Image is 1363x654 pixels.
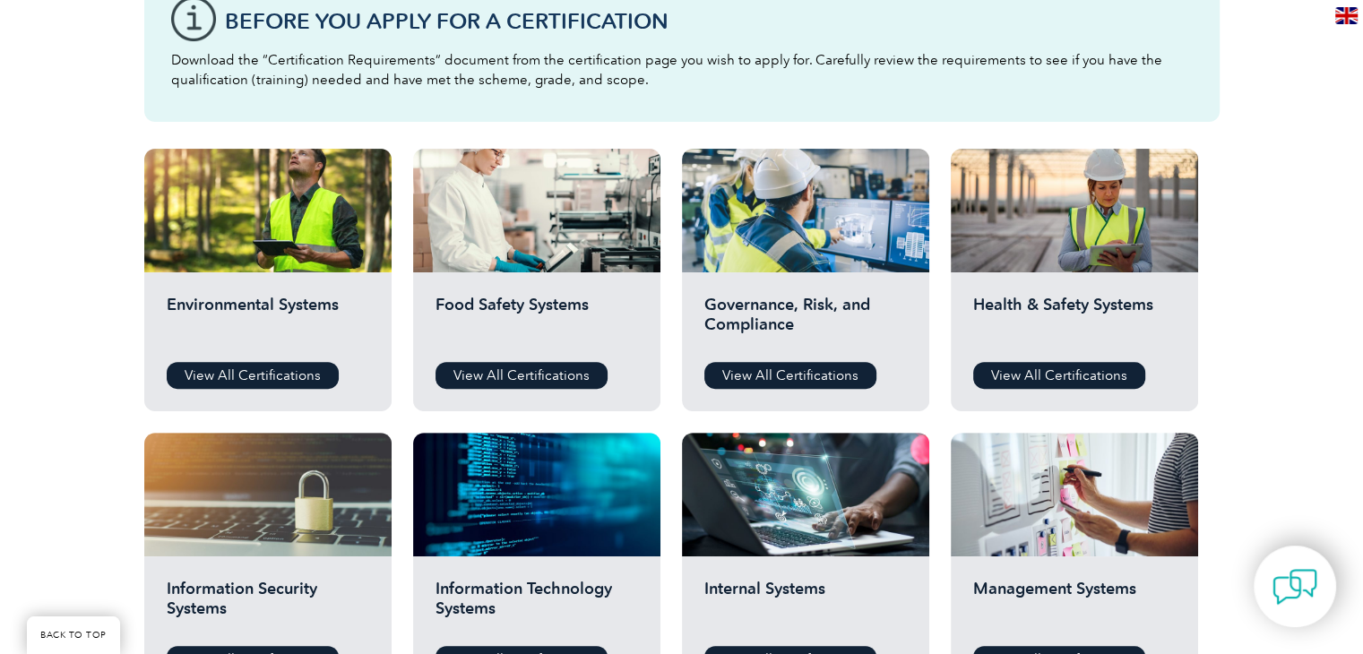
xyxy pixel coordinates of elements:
[1272,564,1317,609] img: contact-chat.png
[167,579,369,632] h2: Information Security Systems
[436,362,608,389] a: View All Certifications
[1335,7,1358,24] img: en
[171,50,1193,90] p: Download the “Certification Requirements” document from the certification page you wish to apply ...
[973,579,1176,632] h2: Management Systems
[973,362,1145,389] a: View All Certifications
[27,616,120,654] a: BACK TO TOP
[436,295,638,349] h2: Food Safety Systems
[167,295,369,349] h2: Environmental Systems
[704,295,907,349] h2: Governance, Risk, and Compliance
[436,579,638,632] h2: Information Technology Systems
[704,579,907,632] h2: Internal Systems
[973,295,1176,349] h2: Health & Safety Systems
[225,10,1193,32] h3: Before You Apply For a Certification
[167,362,339,389] a: View All Certifications
[704,362,876,389] a: View All Certifications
